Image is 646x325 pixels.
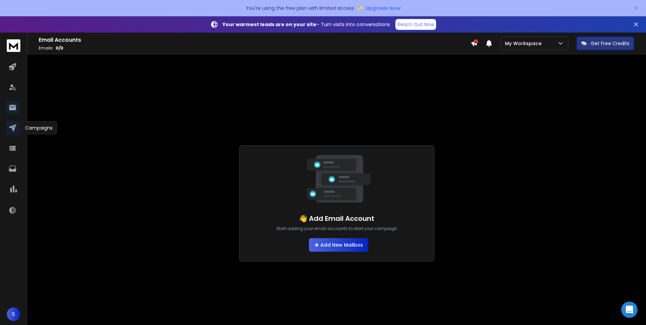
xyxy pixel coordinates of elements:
p: Get Free Credits [591,40,629,47]
button: ✨Upgrade Now [357,1,400,15]
p: Start adding your email accounts to start your campaign [276,226,397,231]
a: Reach Out Now [395,19,436,30]
span: ✨ [357,3,364,13]
button: S [7,307,20,321]
h1: 👋 Add Email Account [299,214,374,223]
p: – Turn visits into conversations [222,21,390,28]
p: You're using the free plan with limited access [246,5,354,12]
span: 0 / 0 [56,45,63,51]
p: My Workspace [505,40,544,47]
span: Upgrade Now [366,5,400,12]
div: Open Intercom Messenger [621,302,638,318]
div: Campaigns [21,121,57,134]
button: Get Free Credits [576,37,634,50]
h1: Email Accounts [39,36,471,44]
p: Reach Out Now [397,21,434,28]
img: logo [7,39,20,52]
button: Add New Mailbox [309,238,368,252]
strong: Your warmest leads are on your site [222,21,316,28]
p: Emails : [39,45,471,51]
